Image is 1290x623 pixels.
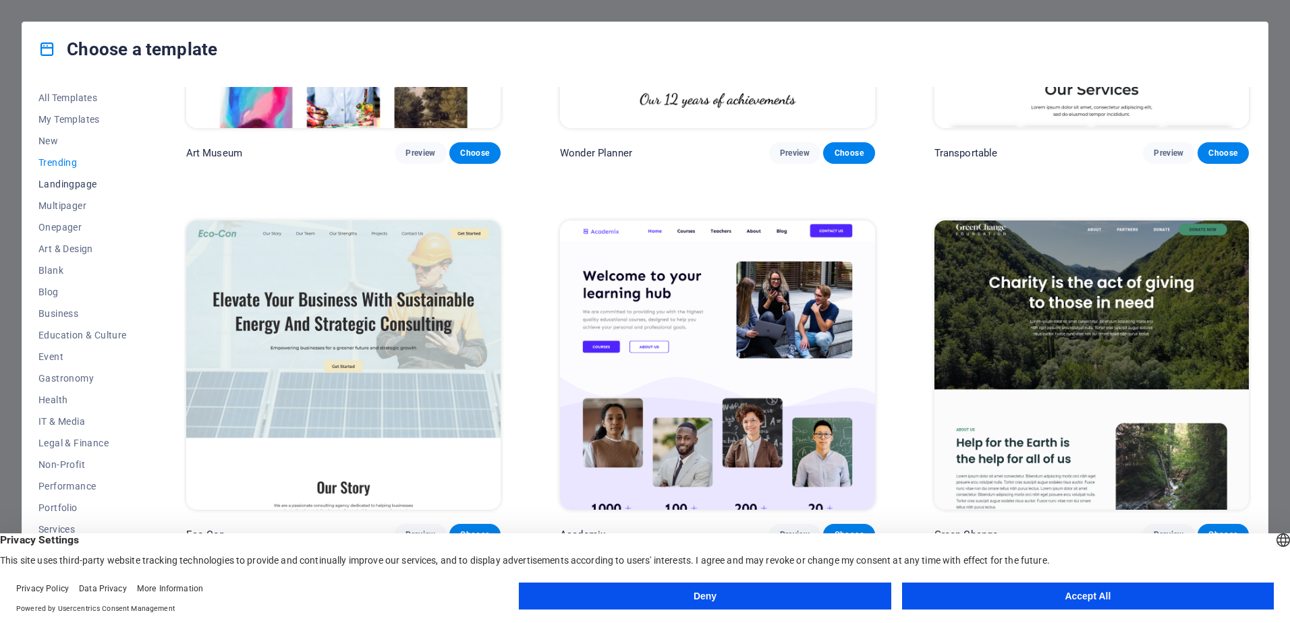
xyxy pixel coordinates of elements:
[38,265,127,276] span: Blank
[38,502,127,513] span: Portfolio
[560,146,632,160] p: Wonder Planner
[38,243,127,254] span: Art & Design
[38,114,127,125] span: My Templates
[38,524,127,535] span: Services
[38,260,127,281] button: Blank
[38,92,127,103] span: All Templates
[460,148,490,158] span: Choose
[38,438,127,448] span: Legal & Finance
[38,497,127,518] button: Portfolio
[405,148,435,158] span: Preview
[186,220,501,510] img: Eco-Con
[1198,524,1249,545] button: Choose
[769,142,820,164] button: Preview
[38,130,127,152] button: New
[186,146,242,160] p: Art Museum
[38,459,127,470] span: Non-Profit
[38,394,127,405] span: Health
[395,524,446,545] button: Preview
[405,529,435,540] span: Preview
[38,367,127,389] button: Gastronomy
[38,222,127,233] span: Onepager
[38,195,127,216] button: Multipager
[38,157,127,168] span: Trending
[38,109,127,130] button: My Templates
[780,529,810,540] span: Preview
[38,200,127,211] span: Multipager
[38,136,127,146] span: New
[1143,142,1194,164] button: Preview
[449,524,501,545] button: Choose
[1154,148,1183,158] span: Preview
[38,216,127,238] button: Onepager
[38,411,127,432] button: IT & Media
[38,351,127,362] span: Event
[38,38,217,60] h4: Choose a template
[460,529,490,540] span: Choose
[38,287,127,297] span: Blog
[38,308,127,319] span: Business
[38,330,127,340] span: Education & Culture
[38,416,127,427] span: IT & Media
[38,324,127,346] button: Education & Culture
[834,148,864,158] span: Choose
[560,220,874,510] img: Academix
[560,528,605,541] p: Academix
[38,173,127,195] button: Landingpage
[1198,142,1249,164] button: Choose
[1208,529,1238,540] span: Choose
[823,142,874,164] button: Choose
[395,142,446,164] button: Preview
[769,524,820,545] button: Preview
[186,528,225,541] p: Eco-Con
[38,454,127,475] button: Non-Profit
[38,346,127,367] button: Event
[38,389,127,411] button: Health
[38,373,127,384] span: Gastronomy
[823,524,874,545] button: Choose
[1143,524,1194,545] button: Preview
[38,432,127,454] button: Legal & Finance
[1208,148,1238,158] span: Choose
[38,281,127,303] button: Blog
[38,179,127,189] span: Landingpage
[934,146,998,160] p: Transportable
[38,475,127,497] button: Performance
[38,87,127,109] button: All Templates
[780,148,810,158] span: Preview
[834,529,864,540] span: Choose
[934,528,999,541] p: Green Change
[38,303,127,324] button: Business
[934,220,1249,510] img: Green Change
[1154,529,1183,540] span: Preview
[449,142,501,164] button: Choose
[38,518,127,540] button: Services
[38,152,127,173] button: Trending
[38,481,127,492] span: Performance
[38,238,127,260] button: Art & Design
